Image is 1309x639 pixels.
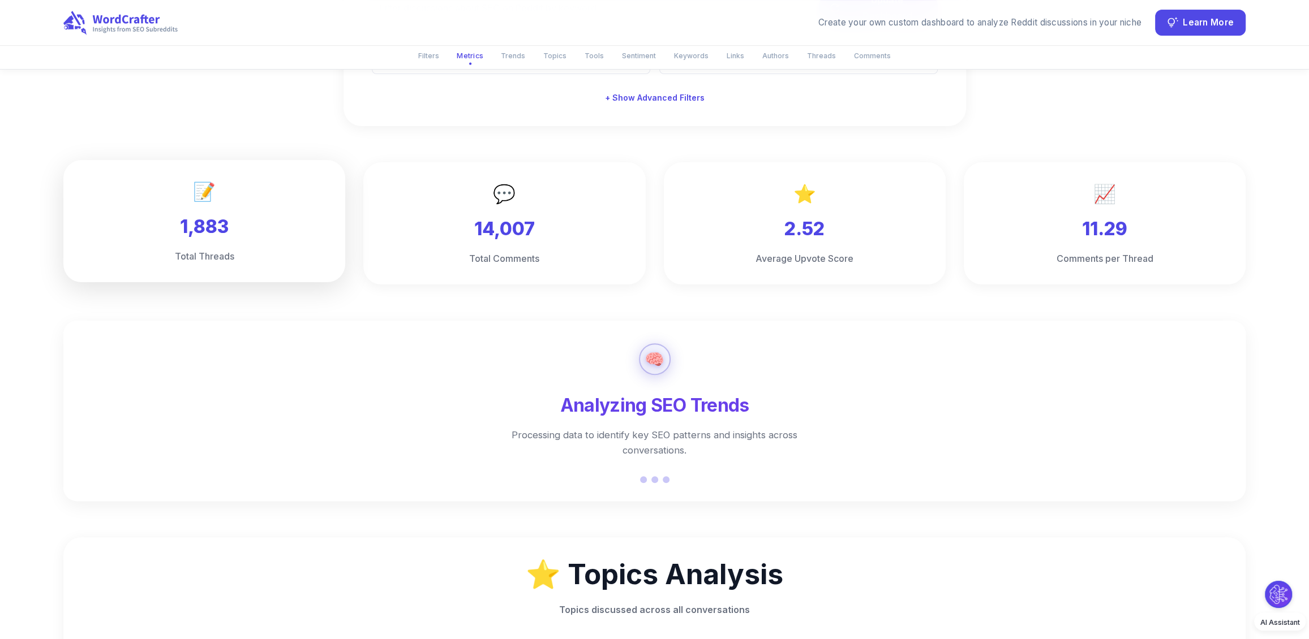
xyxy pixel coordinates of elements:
[381,217,627,241] h3: 14,007
[600,88,709,109] button: + Show Advanced Filters
[449,46,490,66] button: Metrics
[818,16,1141,29] div: Create your own custom dashboard to analyze Reddit discussions in your niche
[756,46,796,65] button: Authors
[982,251,1228,266] h6: Comments per Thread
[982,180,1228,208] p: 📈
[81,393,1228,418] h4: Analyzing SEO Trends
[682,217,928,241] h3: 2.52
[81,248,327,264] h6: Total Threads
[645,347,664,371] div: 🧠
[537,46,573,65] button: Topics
[81,555,1228,594] h2: ⭐️ Topics Analysis
[667,46,715,65] button: Keywords
[982,217,1228,241] h3: 11.29
[381,180,627,208] p: 💬
[81,178,327,205] p: 📝
[411,46,446,65] button: Filters
[81,214,327,239] h3: 1,883
[720,46,751,65] button: Links
[1155,10,1246,36] button: Learn More
[682,180,928,208] p: ⭐
[682,251,928,266] h6: Average Upvote Score
[381,251,627,266] h6: Total Comments
[615,46,663,65] button: Sentiment
[800,46,843,65] button: Threads
[847,46,898,65] button: Comments
[485,428,825,458] p: Processing data to identify key SEO patterns and insights across conversations.
[494,46,532,65] button: Trends
[81,603,1228,616] p: Topics discussed across all conversations
[1183,15,1234,31] span: Learn More
[578,46,611,65] button: Tools
[1260,618,1300,627] span: AI Assistant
